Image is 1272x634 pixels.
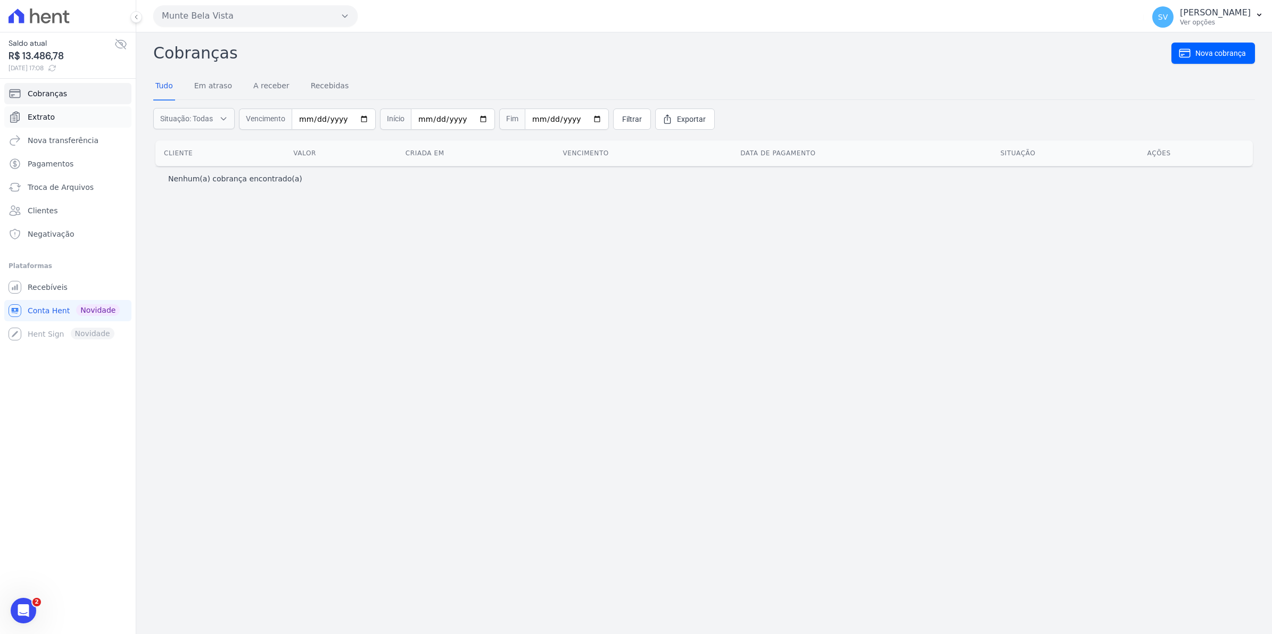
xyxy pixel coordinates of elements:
[28,205,57,216] span: Clientes
[153,108,235,129] button: Situação: Todas
[4,130,131,151] a: Nova transferência
[677,114,706,124] span: Exportar
[1195,48,1246,59] span: Nova cobrança
[153,5,358,27] button: Munte Bela Vista
[4,200,131,221] a: Clientes
[1180,7,1251,18] p: [PERSON_NAME]
[251,73,292,101] a: A receber
[4,223,131,245] a: Negativação
[309,73,351,101] a: Recebidas
[160,113,213,124] span: Situação: Todas
[28,158,73,169] span: Pagamentos
[4,177,131,198] a: Troca de Arquivos
[655,109,715,130] a: Exportar
[155,140,285,166] th: Cliente
[285,140,397,166] th: Valor
[4,277,131,298] a: Recebíveis
[28,182,94,193] span: Troca de Arquivos
[4,153,131,174] a: Pagamentos
[9,83,127,345] nav: Sidebar
[28,305,70,316] span: Conta Hent
[1158,13,1168,21] span: SV
[9,260,127,272] div: Plataformas
[32,598,41,606] span: 2
[153,41,1171,65] h2: Cobranças
[153,73,175,101] a: Tudo
[28,229,75,239] span: Negativação
[11,598,36,623] iframe: Intercom live chat
[9,38,114,49] span: Saldo atual
[28,135,98,146] span: Nova transferência
[28,112,55,122] span: Extrato
[9,63,114,73] span: [DATE] 17:08
[1171,43,1255,64] a: Nova cobrança
[622,114,642,124] span: Filtrar
[1180,18,1251,27] p: Ver opções
[1144,2,1272,32] button: SV [PERSON_NAME] Ver opções
[380,109,411,130] span: Início
[4,106,131,128] a: Extrato
[76,304,120,316] span: Novidade
[613,109,651,130] a: Filtrar
[9,49,114,63] span: R$ 13.486,78
[397,140,555,166] th: Criada em
[1139,140,1253,166] th: Ações
[4,83,131,104] a: Cobranças
[192,73,234,101] a: Em atraso
[28,88,67,99] span: Cobranças
[4,300,131,321] a: Conta Hent Novidade
[992,140,1139,166] th: Situação
[168,173,302,184] p: Nenhum(a) cobrança encontrado(a)
[499,109,525,130] span: Fim
[732,140,992,166] th: Data de pagamento
[28,282,68,293] span: Recebíveis
[239,109,292,130] span: Vencimento
[554,140,732,166] th: Vencimento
